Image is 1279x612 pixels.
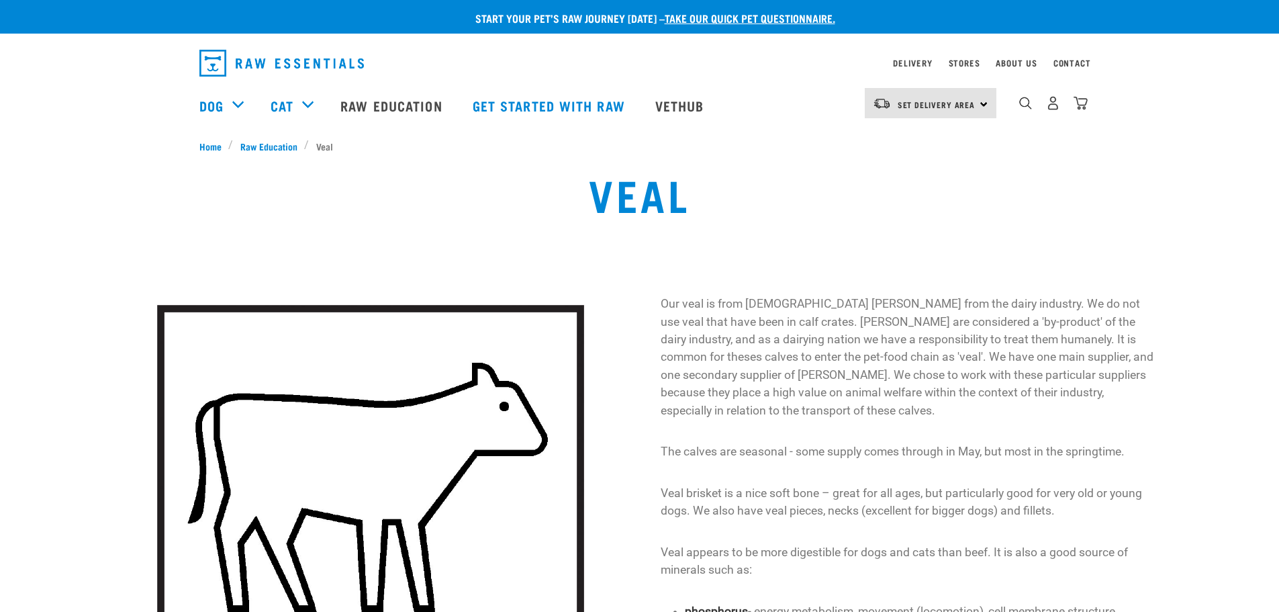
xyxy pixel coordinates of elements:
[1074,96,1088,110] img: home-icon@2x.png
[327,79,459,132] a: Raw Education
[240,139,297,153] span: Raw Education
[898,102,976,107] span: Set Delivery Area
[1019,97,1032,110] img: home-icon-1@2x.png
[189,44,1091,82] nav: dropdown navigation
[199,95,224,116] a: Dog
[873,97,891,110] img: van-moving.png
[996,60,1037,65] a: About Us
[459,79,642,132] a: Get started with Raw
[199,139,229,153] a: Home
[893,60,932,65] a: Delivery
[661,443,1155,460] p: The calves are seasonal - some supply comes through in May, but most in the springtime.
[642,79,721,132] a: Vethub
[665,15,835,21] a: take our quick pet questionnaire.
[233,139,304,153] a: Raw Education
[199,139,222,153] span: Home
[589,169,690,218] h1: Veal
[1053,60,1091,65] a: Contact
[661,295,1155,419] p: Our veal is from [DEMOGRAPHIC_DATA] [PERSON_NAME] from the dairy industry. We do not use veal tha...
[199,139,1080,153] nav: breadcrumbs
[949,60,980,65] a: Stores
[1046,96,1060,110] img: user.png
[661,484,1155,520] p: Veal brisket is a nice soft bone – great for all ages, but particularly good for very old or youn...
[271,95,293,116] a: Cat
[661,543,1155,579] p: Veal appears to be more digestible for dogs and cats than beef. It is also a good source of miner...
[199,50,364,77] img: Raw Essentials Logo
